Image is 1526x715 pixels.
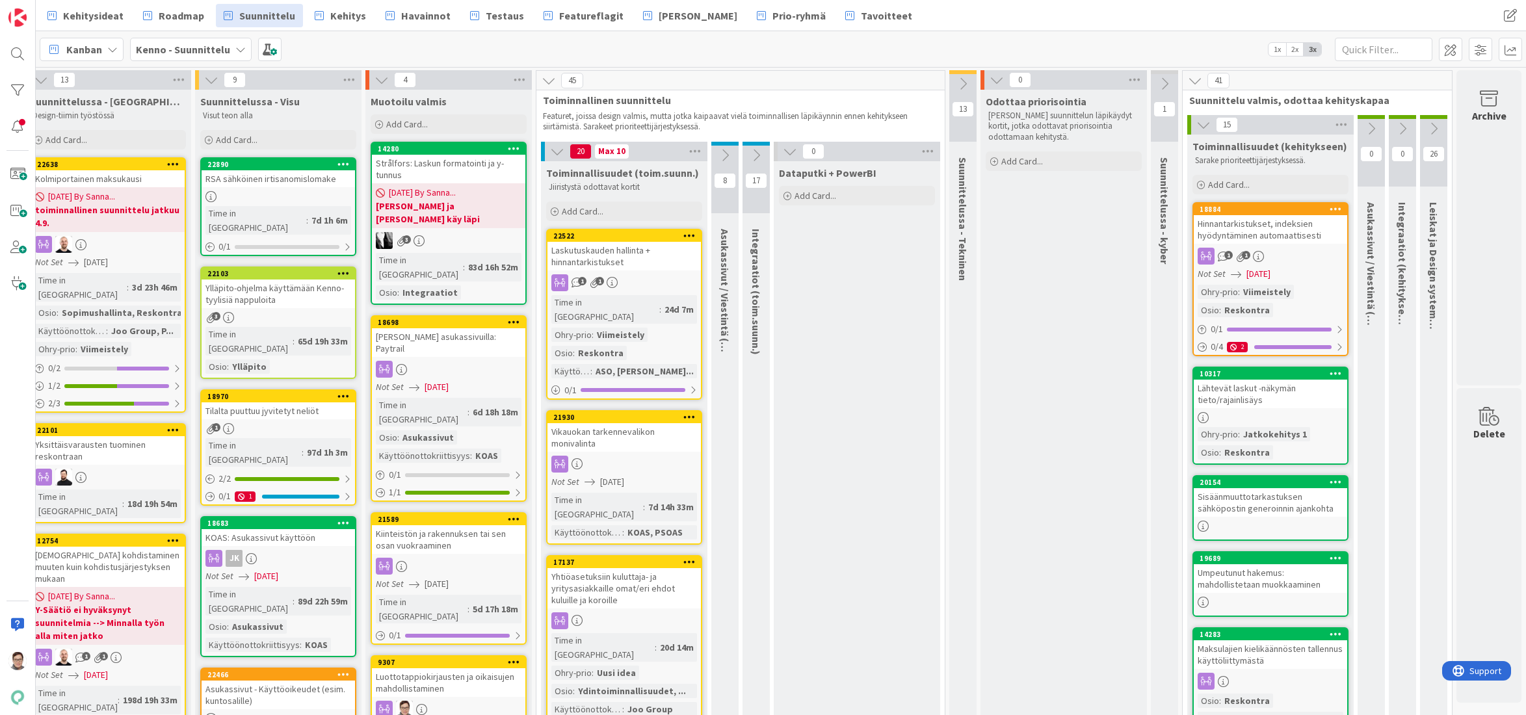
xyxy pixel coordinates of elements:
div: 18698 [378,318,525,327]
div: 89d 22h 59m [295,594,351,608]
div: Sisäänmuuttotarkastuksen sähköpostin generoinnin ajankohta [1194,488,1347,517]
div: 198d 19h 33m [120,693,181,707]
span: [DATE] By Sanna... [48,190,115,203]
span: : [57,305,59,320]
div: Time in [GEOGRAPHIC_DATA] [35,489,122,518]
i: Not Set [1198,268,1226,279]
span: 1 / 1 [389,486,401,499]
div: Reskontra [1221,303,1273,317]
div: 22466 [202,669,355,681]
span: : [397,430,399,445]
div: Hinnantarkistukset, indeksien hyödyntäminen automaattisesti [1194,215,1347,244]
span: : [592,666,594,680]
div: Käyttöönottokriittisyys [205,638,300,652]
div: Käyttöönottokriittisyys [35,324,106,338]
a: Testaus [462,4,532,27]
div: 22522Laskutuskauden hallinta + hinnantarkistukset [547,230,701,270]
div: TK [31,469,185,486]
div: Asukassivut [229,619,287,634]
div: Osio [551,684,573,698]
div: 22466 [207,670,355,679]
div: 19689 [1194,552,1347,564]
div: Time in [GEOGRAPHIC_DATA] [205,206,306,235]
div: 3d 23h 46m [129,280,181,294]
div: 18698 [372,317,525,328]
div: 0/2 [31,360,185,376]
div: Time in [GEOGRAPHIC_DATA] [376,398,467,426]
div: Reskontra [1221,694,1273,708]
div: 2/2 [202,471,355,487]
div: 0/1 [547,382,701,398]
div: 21930 [553,413,701,422]
div: Joo Group, P... [108,324,177,338]
div: Jatkokehitys 1 [1240,427,1310,441]
span: 1 [578,277,586,285]
span: : [463,260,465,274]
a: 10317Lähtevät laskut -näkymän tieto/rajainlisäysOhry-prio:Jatkokehitys 1Osio:Reskontra [1192,367,1348,465]
a: Tavoitteet [837,4,920,27]
a: Prio-ryhmä [749,4,834,27]
span: Havainnot [401,8,451,23]
div: Time in [GEOGRAPHIC_DATA] [35,273,127,302]
div: 20154 [1194,476,1347,488]
a: Roadmap [135,4,212,27]
div: 19689Umpeutunut hakemus: mahdollistetaan muokkaaminen [1194,552,1347,593]
div: Kolmiportainen maksukausi [31,170,185,187]
span: : [118,693,120,707]
div: 21930Vikauokan tarkennevalikon monivalinta [547,411,701,452]
div: Ohry-prio [551,328,592,342]
span: : [1238,285,1240,299]
div: Asukassivut - Käyttöoikeudet (esim. kuntosalille) [202,681,355,709]
img: TM [55,236,72,253]
div: 10317Lähtevät laskut -näkymän tieto/rajainlisäys [1194,368,1347,408]
a: 22522Laskutuskauden hallinta + hinnantarkistuksetTime in [GEOGRAPHIC_DATA]:24d 7mOhry-prio:Viimei... [546,229,702,400]
div: 20154Sisäänmuuttotarkastuksen sähköpostin generoinnin ajankohta [1194,476,1347,517]
span: 1 [99,652,108,660]
span: Prio-ryhmä [772,8,826,23]
div: Tilalta puuttuu jyvitetyt neliöt [202,402,355,419]
a: 21589Kiinteistön ja rakennuksen tai sen osan vuokraaminenNot Set[DATE]Time in [GEOGRAPHIC_DATA]:5... [371,512,527,645]
span: : [655,640,657,655]
div: 7d 14h 33m [645,500,697,514]
span: Add Card... [386,118,428,130]
div: Time in [GEOGRAPHIC_DATA] [205,438,302,467]
span: : [306,213,308,227]
div: 18884 [1194,203,1347,215]
div: Käyttöönottokriittisyys [376,448,470,463]
span: : [300,638,302,652]
div: Ohry-prio [35,342,75,356]
a: 19689Umpeutunut hakemus: mahdollistetaan muokkaaminen [1192,551,1348,617]
div: Time in [GEOGRAPHIC_DATA] [205,587,293,616]
span: 0 / 1 [218,489,231,503]
div: 22522 [553,231,701,240]
div: 12754[DEMOGRAPHIC_DATA] kohdistaminen muuten kuin kohdistusjärjestyksen mukaan [31,535,185,587]
div: 22890 [207,160,355,169]
span: Add Card... [46,134,87,146]
span: : [1219,445,1221,460]
span: : [127,280,129,294]
div: Osio [1198,445,1219,460]
span: : [302,445,304,460]
div: 9307 [378,658,525,667]
span: Suunnittelu [239,8,295,23]
span: [DATE] By Sanna... [389,186,456,200]
span: Featureflagit [559,8,624,23]
div: Ylläpito [229,359,270,374]
div: [PERSON_NAME] asukassivuilla: Paytrail [372,328,525,357]
span: Support [27,2,59,18]
div: Osio [551,346,573,360]
div: Osio [376,430,397,445]
span: : [590,364,592,378]
div: TM [31,649,185,666]
img: TK [55,469,72,486]
a: 22101Yksittäisvarausten tuominen reskontraanTKTime in [GEOGRAPHIC_DATA]:18d 19h 54m [30,423,186,523]
div: 18683 [207,519,355,528]
span: : [1219,303,1221,317]
div: Time in [GEOGRAPHIC_DATA] [376,253,463,281]
span: 1 [596,277,604,285]
span: 1 [212,423,220,432]
div: Asukassivut [399,430,457,445]
div: Integraatiot [399,285,461,300]
div: Time in [GEOGRAPHIC_DATA] [551,633,655,662]
div: 9307Luottotappiokirjausten ja oikaisujen mahdollistaminen [372,656,525,697]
